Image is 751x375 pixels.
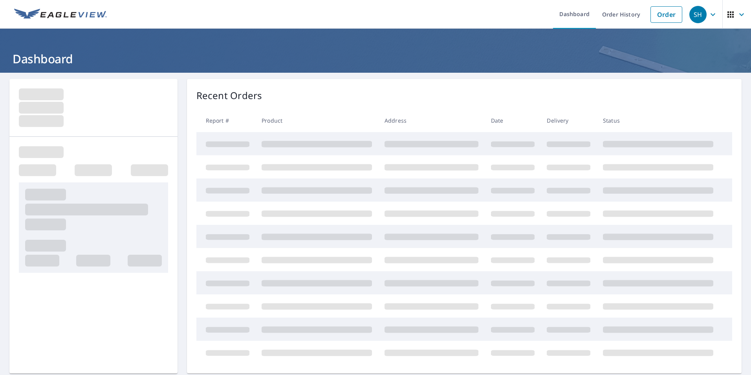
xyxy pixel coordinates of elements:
th: Date [485,109,541,132]
p: Recent Orders [196,88,262,103]
div: SH [689,6,707,23]
img: EV Logo [14,9,107,20]
a: Order [650,6,682,23]
th: Report # [196,109,256,132]
th: Address [378,109,485,132]
th: Delivery [540,109,597,132]
th: Product [255,109,378,132]
th: Status [597,109,720,132]
h1: Dashboard [9,51,742,67]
